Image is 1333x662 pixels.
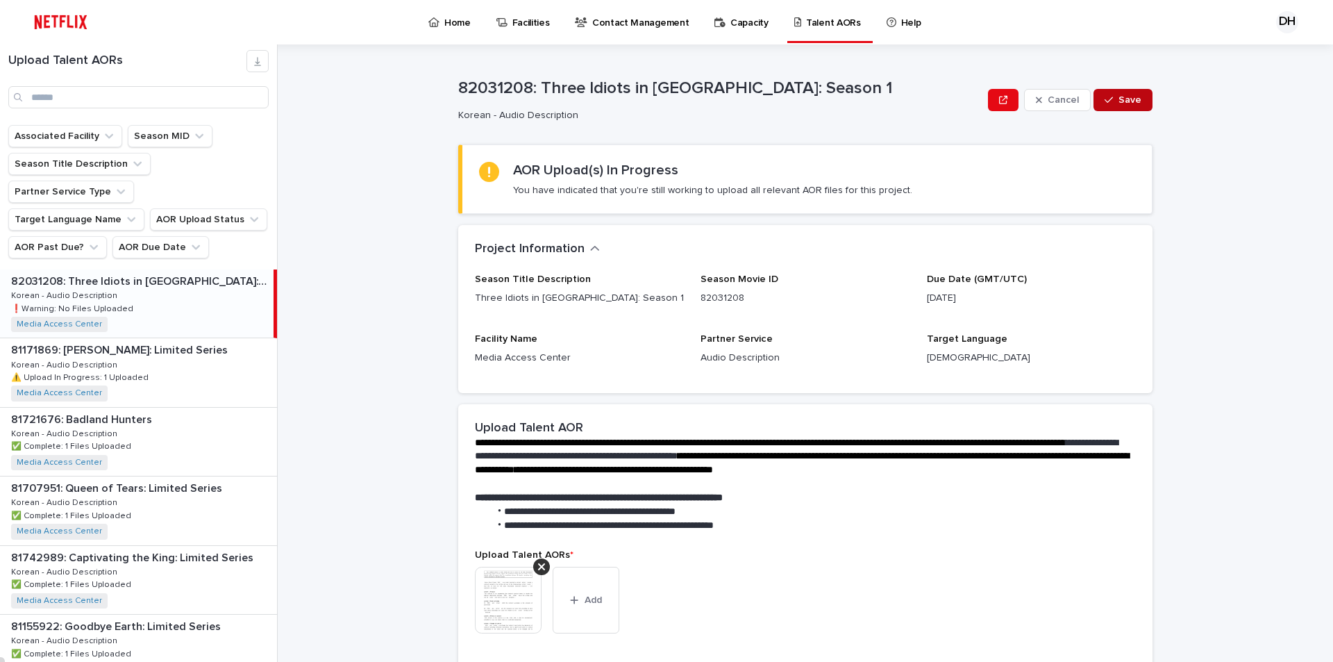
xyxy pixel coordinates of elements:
p: 81707951: Queen of Tears: Limited Series [11,479,225,495]
p: Korean - Audio Description [11,288,120,301]
span: Partner Service [701,334,773,344]
h2: AOR Upload(s) In Progress [513,162,678,179]
p: ✅ Complete: 1 Files Uploaded [11,647,134,659]
span: Season Movie ID [701,274,778,284]
p: 81155922: Goodbye Earth: Limited Series [11,618,224,634]
p: You have indicated that you're still working to upload all relevant AOR files for this project. [513,184,912,197]
p: ❗️Warning: No Files Uploaded [11,301,136,314]
p: Three Idiots in [GEOGRAPHIC_DATA]: Season 1 [475,291,684,306]
p: Korean - Audio Description [11,495,120,508]
div: DH [1276,11,1298,33]
button: Season Title Description [8,153,151,175]
button: AOR Upload Status [150,208,267,231]
p: ⚠️ Upload In Progress: 1 Uploaded [11,370,151,383]
p: Korean - Audio Description [11,427,120,439]
button: Project Information [475,242,600,257]
button: Associated Facility [8,125,122,147]
button: Add [553,567,619,634]
button: Season MID [128,125,212,147]
button: Save [1093,89,1152,111]
p: 82031208: Three Idiots in [GEOGRAPHIC_DATA]: Season 1 [11,272,271,288]
p: Korean - Audio Description [11,358,120,370]
span: Due Date (GMT/UTC) [927,274,1027,284]
p: Media Access Center [475,351,684,365]
span: Season Title Description [475,274,591,284]
p: 81721676: Badland Hunters [11,411,155,427]
span: Cancel [1048,95,1079,105]
input: Search [8,86,269,108]
a: Media Access Center [17,527,102,536]
button: Cancel [1024,89,1091,111]
p: 82031208 [701,291,909,306]
span: Facility Name [475,334,537,344]
a: Media Access Center [17,388,102,398]
p: Korean - Audio Description [458,110,977,122]
span: Upload Talent AORs [475,550,573,560]
span: Save [1118,95,1141,105]
a: Media Access Center [17,458,102,467]
button: AOR Past Due? [8,236,107,258]
button: Target Language Name [8,208,144,231]
a: Media Access Center [17,596,102,606]
p: [DEMOGRAPHIC_DATA] [927,351,1136,365]
p: [DATE] [927,291,1136,306]
p: Korean - Audio Description [11,634,120,646]
p: 81171869: [PERSON_NAME]: Limited Series [11,341,230,357]
button: Partner Service Type [8,181,134,203]
span: Target Language [927,334,1007,344]
p: Audio Description [701,351,909,365]
button: AOR Due Date [112,236,209,258]
img: ifQbXi3ZQGMSEF7WDB7W [28,8,94,36]
h1: Upload Talent AORs [8,53,246,69]
p: 82031208: Three Idiots in [GEOGRAPHIC_DATA]: Season 1 [458,78,982,99]
a: Media Access Center [17,320,102,329]
span: Add [585,595,602,605]
p: Korean - Audio Description [11,565,120,577]
h2: Project Information [475,242,585,257]
p: ✅ Complete: 1 Files Uploaded [11,439,134,452]
p: 81742989: Captivating the King: Limited Series [11,549,256,565]
h2: Upload Talent AOR [475,421,583,436]
p: ✅ Complete: 1 Files Uploaded [11,508,134,521]
p: ✅ Complete: 1 Files Uploaded [11,577,134,590]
